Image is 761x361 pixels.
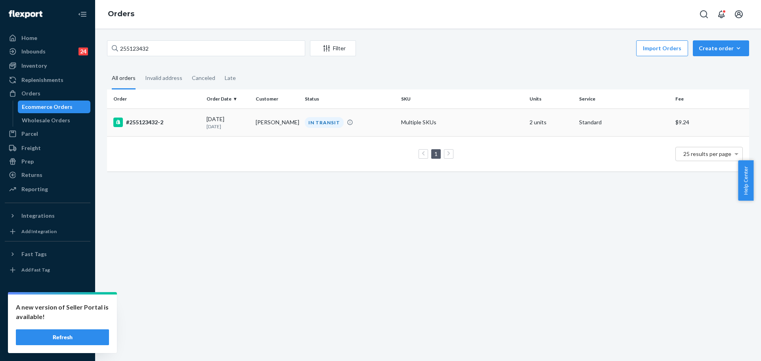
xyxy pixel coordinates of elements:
a: Inventory [5,59,90,72]
a: Returns [5,169,90,181]
button: Import Orders [636,40,688,56]
span: 25 results per page [683,150,731,157]
div: Returns [21,171,42,179]
div: Canceled [192,68,215,88]
td: [PERSON_NAME] [252,108,302,136]
a: Home [5,32,90,44]
p: A new version of Seller Portal is available! [16,302,109,321]
button: Give Feedback [5,339,90,351]
div: Late [225,68,236,88]
a: Add Integration [5,225,90,238]
div: Filter [310,44,356,52]
th: Fee [672,89,749,108]
a: Parcel [5,127,90,140]
a: Orders [5,87,90,100]
th: Status [302,89,398,108]
div: Reporting [21,185,48,193]
th: Order Date [203,89,252,108]
td: $9.24 [672,108,749,136]
a: Add Fast Tag [5,264,90,276]
button: Refresh [16,329,109,345]
ol: breadcrumbs [101,3,141,26]
a: Reporting [5,183,90,196]
a: Help Center [5,325,90,338]
div: IN TRANSIT [305,117,344,128]
div: Inbounds [21,47,46,55]
div: [DATE] [207,115,249,130]
button: Fast Tags [5,248,90,260]
input: Search orders [107,40,305,56]
button: Integrations [5,209,90,222]
button: Open notifications [713,6,729,22]
p: Standard [579,118,669,126]
a: Talk to Support [5,312,90,325]
div: Add Integration [21,228,57,235]
div: Inventory [21,62,47,70]
p: [DATE] [207,123,249,130]
button: Close Navigation [75,6,90,22]
div: Customer [256,95,298,102]
div: Freight [21,144,41,152]
div: 24 [78,47,88,55]
a: Settings [5,298,90,311]
button: Help Center [738,160,753,201]
div: Fast Tags [21,250,47,258]
div: Invalid address [145,68,182,88]
button: Open Search Box [696,6,712,22]
div: Ecommerce Orders [22,103,73,111]
div: Wholesale Orders [22,116,70,124]
a: Orders [108,9,134,18]
td: 2 units [526,108,576,136]
div: Home [21,34,37,42]
img: Flexport logo [9,10,42,18]
div: Integrations [21,212,55,220]
a: Replenishments [5,74,90,86]
a: Ecommerce Orders [18,101,91,113]
div: Prep [21,158,34,165]
a: Wholesale Orders [18,114,91,127]
a: Freight [5,142,90,154]
th: Units [526,89,576,108]
a: Prep [5,155,90,168]
div: Add Fast Tag [21,266,50,273]
a: Page 1 is your current page [433,150,439,157]
th: SKU [398,89,526,108]
div: Parcel [21,130,38,138]
div: Create order [699,44,743,52]
td: Multiple SKUs [398,108,526,136]
div: Replenishments [21,76,63,84]
div: #255123432-2 [113,118,200,127]
th: Service [576,89,672,108]
div: Orders [21,89,40,97]
button: Open account menu [731,6,747,22]
button: Create order [693,40,749,56]
div: All orders [112,68,136,89]
a: Inbounds24 [5,45,90,58]
th: Order [107,89,203,108]
button: Filter [310,40,356,56]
